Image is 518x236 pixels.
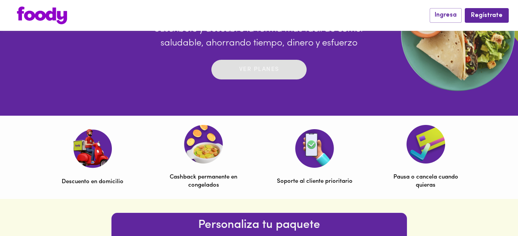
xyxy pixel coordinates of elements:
h6: Personaliza tu paquete [111,216,407,234]
img: logo.png [17,7,67,24]
p: Pausa o cancela cuando quieras [388,173,464,190]
button: Regístrate [465,8,509,22]
p: Cashback permanente en congelados [166,173,241,190]
img: Pausa o cancela cuando quieras [407,125,445,164]
img: Cashback permanente en congelados [184,125,223,164]
p: Ver planes [239,65,279,74]
p: Suscríbete y descubre la forma más fácil de comer saludable, ahorrando tiempo, dinero y esfuerzo [142,22,376,50]
span: Ingresa [435,12,457,19]
img: Descuento en domicilio [73,129,112,168]
iframe: Messagebird Livechat Widget [473,191,510,228]
p: Soporte al cliente prioritario [277,177,353,185]
button: Ingresa [430,8,462,22]
p: Descuento en domicilio [62,178,123,186]
img: Soporte al cliente prioritario [295,129,334,168]
button: Ver planes [211,60,307,79]
span: Regístrate [471,12,503,19]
